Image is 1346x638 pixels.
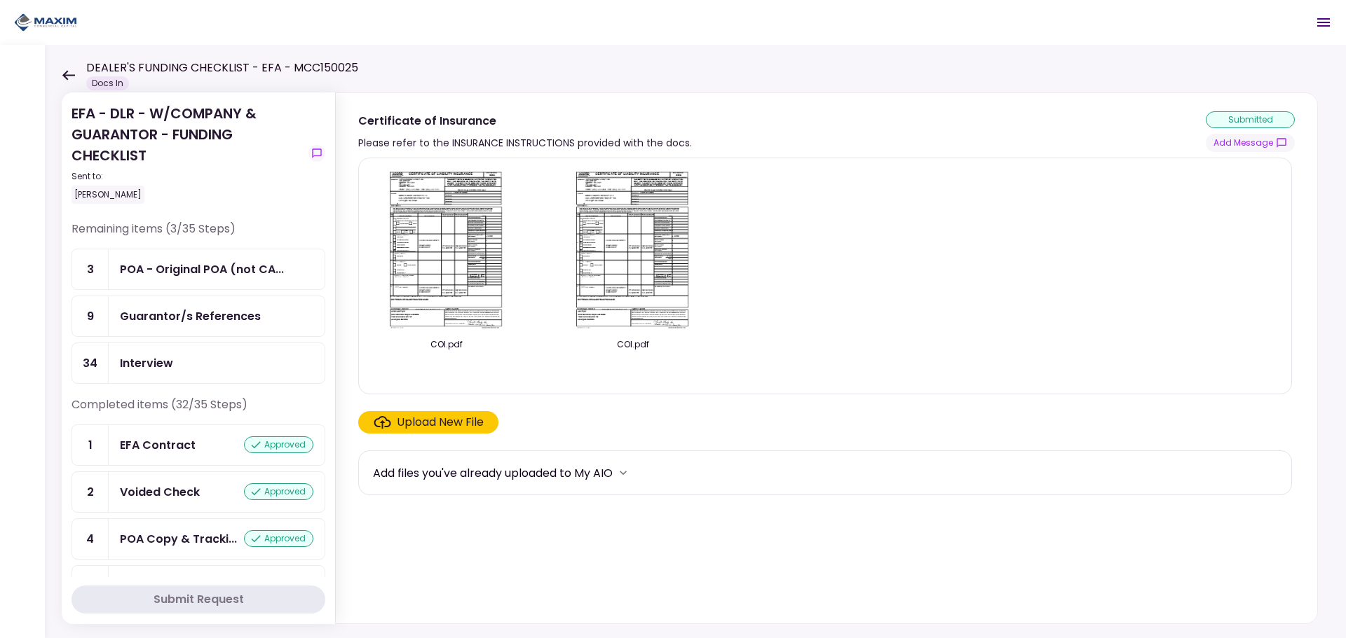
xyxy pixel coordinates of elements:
a: 5Debtor CDL or Driver Licenseapproved [72,565,325,606]
h1: DEALER'S FUNDING CHECKLIST - EFA - MCC150025 [86,60,358,76]
div: POA Copy & Tracking Receipt [120,530,237,548]
div: approved [244,436,313,453]
div: submitted [1206,111,1295,128]
button: show-messages [308,145,325,162]
div: POA - Original POA (not CA or GA) [120,261,284,278]
div: approved [244,530,313,547]
div: 34 [72,343,109,383]
div: Docs In [86,76,129,90]
a: 9Guarantor/s References [72,296,325,337]
div: EFA - DLR - W/COMPANY & GUARANTOR - FUNDING CHECKLIST [72,103,303,204]
div: Submit Request [154,591,244,608]
div: 3 [72,249,109,289]
div: EFA Contract [120,436,196,454]
img: Partner icon [14,12,77,33]
button: Open menu [1307,6,1340,39]
div: Please refer to the INSURANCE INSTRUCTIONS provided with the docs. [358,134,692,151]
div: 1 [72,425,109,465]
div: approved [244,483,313,500]
div: Interview [120,354,173,372]
div: 5 [72,566,109,606]
button: more [613,462,634,483]
button: show-messages [1206,134,1295,152]
a: 3POA - Original POA (not CA or GA) [72,249,325,290]
div: 4 [72,519,109,559]
a: 34Interview [72,342,325,384]
div: COI.pdf [373,338,520,351]
span: Click here to upload the required document [358,411,498,434]
div: 2 [72,472,109,512]
div: [PERSON_NAME] [72,186,144,204]
div: Voided Check [120,483,200,501]
a: 2Voided Checkapproved [72,471,325,513]
div: COI.pdf [559,338,707,351]
div: Completed items (32/35 Steps) [72,396,325,424]
button: Submit Request [72,585,325,613]
a: 1EFA Contractapproved [72,424,325,466]
div: Guarantor/s References [120,307,261,325]
a: 4POA Copy & Tracking Receiptapproved [72,518,325,560]
div: Remaining items (3/35 Steps) [72,221,325,249]
div: Upload New File [397,414,484,431]
div: Certificate of Insurance [358,112,692,130]
div: Certificate of InsurancePlease refer to the INSURANCE INSTRUCTIONS provided with the docs.submitt... [335,92,1318,624]
div: 9 [72,296,109,336]
div: Sent to: [72,170,303,183]
div: Add files you've already uploaded to My AIO [373,464,613,482]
